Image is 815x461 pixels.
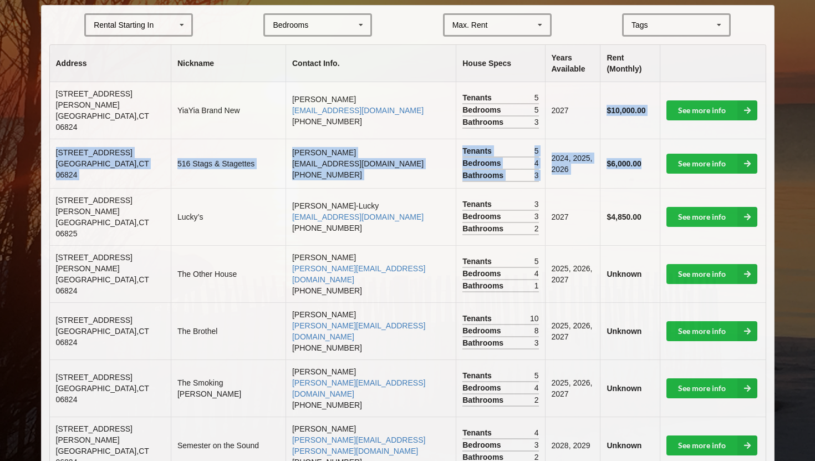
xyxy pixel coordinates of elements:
a: See more info [666,321,757,341]
span: 4 [534,158,539,169]
td: YiaYia Brand New [171,82,286,139]
td: [PERSON_NAME] [PHONE_NUMBER] [286,359,456,417]
span: Tenants [462,256,495,267]
div: Max. Rent [452,21,488,29]
span: 4 [534,382,539,393]
td: [PERSON_NAME] [PHONE_NUMBER] [286,139,456,188]
span: [GEOGRAPHIC_DATA] , CT 06824 [56,159,149,179]
th: House Specs [456,45,544,82]
a: [EMAIL_ADDRESS][DOMAIN_NAME] [292,159,424,168]
span: Bedrooms [462,104,503,115]
td: 2024, 2025, 2026 [545,139,600,188]
span: Bathrooms [462,223,506,234]
td: The Brothel [171,302,286,359]
a: [PERSON_NAME][EMAIL_ADDRESS][DOMAIN_NAME] [292,378,425,398]
td: [PERSON_NAME] [PHONE_NUMBER] [286,302,456,359]
span: [STREET_ADDRESS] [56,316,133,325]
span: Bathrooms [462,337,506,348]
span: Tenants [462,145,495,156]
b: Unknown [607,441,641,450]
td: 2027 [545,188,600,245]
b: Unknown [607,384,641,393]
span: 10 [530,313,539,324]
a: [PERSON_NAME][EMAIL_ADDRESS][PERSON_NAME][DOMAIN_NAME] [292,435,425,455]
span: Bedrooms [462,325,503,336]
span: 5 [534,370,539,381]
span: 8 [534,325,539,336]
span: Bedrooms [462,382,503,393]
span: 3 [534,199,539,210]
b: $10,000.00 [607,106,645,115]
td: 2025, 2026, 2027 [545,245,600,302]
td: 516 Stags & Stagettes [171,139,286,188]
span: 5 [534,256,539,267]
td: Lucky’s [171,188,286,245]
span: 3 [534,337,539,348]
a: See more info [666,435,757,455]
td: [PERSON_NAME]-Lucky [PHONE_NUMBER] [286,188,456,245]
span: Bedrooms [462,439,503,450]
td: 2027 [545,82,600,139]
a: [PERSON_NAME][EMAIL_ADDRESS][DOMAIN_NAME] [292,321,425,341]
b: Unknown [607,270,641,278]
a: See more info [666,154,757,174]
a: See more info [666,378,757,398]
th: Years Available [545,45,600,82]
td: [PERSON_NAME] [PHONE_NUMBER] [286,82,456,139]
span: 3 [534,170,539,181]
td: 2025, 2026, 2027 [545,359,600,417]
th: Rent (Monthly) [600,45,660,82]
span: 2 [534,223,539,234]
b: Unknown [607,327,641,336]
span: 4 [534,268,539,279]
span: 3 [534,439,539,450]
span: 1 [534,280,539,291]
span: 3 [534,211,539,222]
th: Address [50,45,171,82]
span: Bathrooms [462,394,506,406]
div: Bedrooms [273,21,308,29]
span: 4 [534,427,539,438]
span: Tenants [462,370,495,381]
a: [EMAIL_ADDRESS][DOMAIN_NAME] [292,106,424,115]
span: [STREET_ADDRESS][PERSON_NAME] [56,196,133,216]
span: [STREET_ADDRESS][PERSON_NAME] [56,253,133,273]
span: 2 [534,394,539,406]
td: 2025, 2026, 2027 [545,302,600,359]
div: Tags [629,19,664,32]
span: Bathrooms [462,280,506,291]
a: [PERSON_NAME][EMAIL_ADDRESS][DOMAIN_NAME] [292,264,425,284]
span: [GEOGRAPHIC_DATA] , CT 06825 [56,218,149,238]
span: [GEOGRAPHIC_DATA] , CT 06824 [56,112,149,131]
td: The Other House [171,245,286,302]
span: Bedrooms [462,268,503,279]
b: $4,850.00 [607,212,641,221]
span: Tenants [462,427,495,438]
span: [GEOGRAPHIC_DATA] , CT 06824 [56,327,149,347]
div: Rental Starting In [94,21,154,29]
span: Bathrooms [462,170,506,181]
td: [PERSON_NAME] [PHONE_NUMBER] [286,245,456,302]
a: See more info [666,264,757,284]
span: [STREET_ADDRESS] [56,148,133,157]
span: Tenants [462,313,495,324]
span: 5 [534,104,539,115]
span: [STREET_ADDRESS][PERSON_NAME] [56,89,133,109]
span: Bedrooms [462,211,503,222]
span: Tenants [462,92,495,103]
span: Bedrooms [462,158,503,169]
span: Bathrooms [462,116,506,128]
a: See more info [666,100,757,120]
span: [GEOGRAPHIC_DATA] , CT 06824 [56,384,149,404]
span: Tenants [462,199,495,210]
span: [STREET_ADDRESS][PERSON_NAME] [56,424,133,444]
span: 5 [534,145,539,156]
span: 3 [534,116,539,128]
b: $6,000.00 [607,159,641,168]
span: [STREET_ADDRESS] [56,373,133,382]
span: 5 [534,92,539,103]
a: [EMAIL_ADDRESS][DOMAIN_NAME] [292,212,424,221]
span: [GEOGRAPHIC_DATA] , CT 06824 [56,275,149,295]
a: See more info [666,207,757,227]
th: Contact Info. [286,45,456,82]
